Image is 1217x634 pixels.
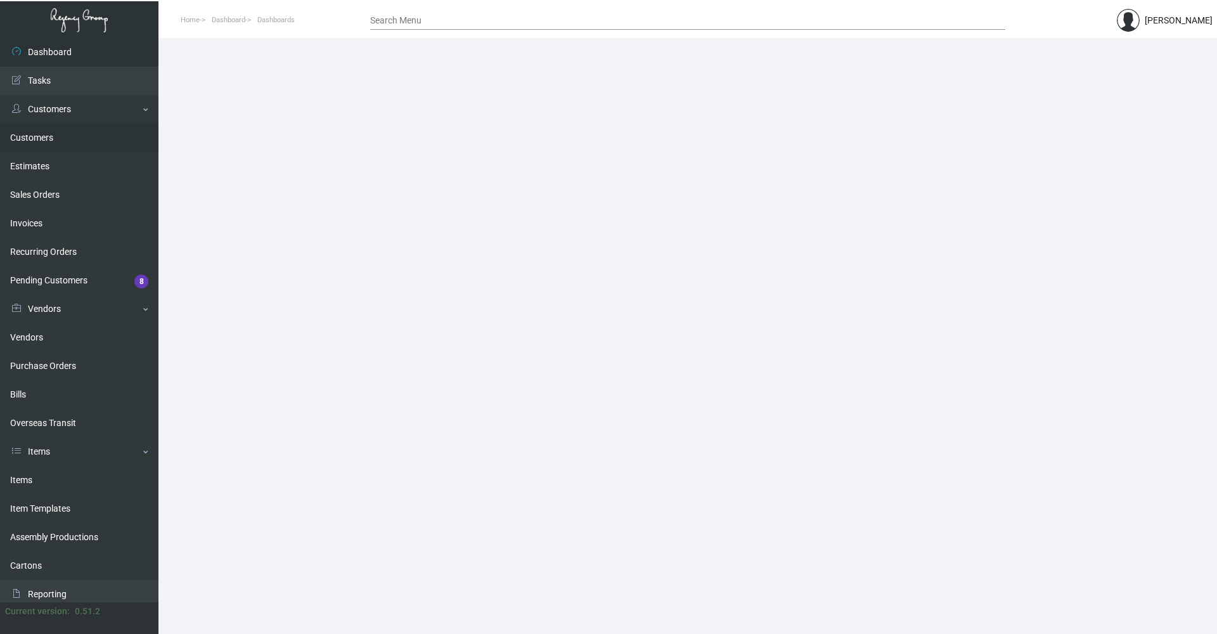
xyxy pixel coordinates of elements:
[75,605,100,618] div: 0.51.2
[1145,14,1213,27] div: [PERSON_NAME]
[212,16,245,24] span: Dashboard
[1117,9,1140,32] img: admin@bootstrapmaster.com
[257,16,295,24] span: Dashboards
[181,16,200,24] span: Home
[5,605,70,618] div: Current version:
